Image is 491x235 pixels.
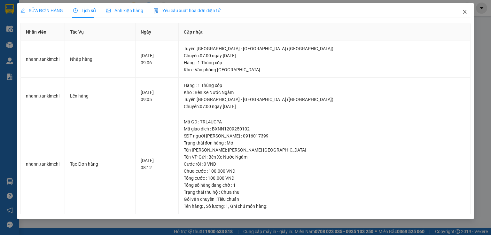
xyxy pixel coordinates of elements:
div: Gói vận chuyển : Tiêu chuẩn [184,196,465,203]
span: Ảnh kiện hàng [106,8,143,13]
div: Trạng thái thu hộ : Chưa thu [184,189,465,196]
td: nhann.tankimchi [21,78,65,114]
div: Trạng thái đơn hàng : Mới [184,139,465,146]
th: Tác Vụ [65,23,136,41]
div: [DATE] 09:05 [141,89,173,103]
span: edit [20,8,25,13]
span: Lịch sử [73,8,96,13]
th: Cập nhật [179,23,471,41]
div: Kho : Bến Xe Nước Ngầm [184,89,465,96]
div: Tuyến : [GEOGRAPHIC_DATA] - [GEOGRAPHIC_DATA] ([GEOGRAPHIC_DATA]) Chuyến: 07:00 ngày [DATE] [184,45,465,59]
th: Nhân viên [21,23,65,41]
div: Mã giao dịch : BXNN1209250102 [184,125,465,132]
img: icon [153,8,159,13]
div: Cước rồi : 0 VND [184,161,465,168]
td: nhann.tankimchi [21,41,65,78]
span: close [462,9,467,14]
span: picture [106,8,111,13]
div: Chưa cước : 100.000 VND [184,168,465,175]
div: Tuyến : [GEOGRAPHIC_DATA] - [GEOGRAPHIC_DATA] ([GEOGRAPHIC_DATA]) Chuyến: 07:00 ngày [DATE] [184,96,465,110]
button: Close [456,3,474,21]
span: Yêu cầu xuất hóa đơn điện tử [153,8,221,13]
div: [DATE] 08:12 [141,157,173,171]
div: Tổng số hàng đang chờ : 1 [184,182,465,189]
div: Hàng : 1 Thùng xốp [184,82,465,89]
div: Nhập hàng [70,56,130,63]
span: SỬA ĐƠN HÀNG [20,8,63,13]
div: Kho : Văn phòng [GEOGRAPHIC_DATA] [184,66,465,73]
div: Hàng : 1 Thùng xốp [184,59,465,66]
div: Lên hàng [70,92,130,99]
span: 1 [226,204,228,209]
div: Mã GD : 7RL4UCPA [184,118,465,125]
div: Tên [PERSON_NAME]: [PERSON_NAME] [GEOGRAPHIC_DATA] [184,146,465,153]
td: nhann.tankimchi [21,114,65,214]
div: Tên VP Gửi : Bến Xe Nước Ngầm [184,153,465,161]
div: SĐT người [PERSON_NAME] : 0916017399 [184,132,465,139]
div: Tên hàng: , Số lượng: , Ghi chú món hàng: [184,203,465,210]
div: [DATE] 09:06 [141,52,173,66]
th: Ngày [136,23,179,41]
span: clock-circle [73,8,78,13]
div: Tổng cước : 100.000 VND [184,175,465,182]
div: Tạo Đơn hàng [70,161,130,168]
